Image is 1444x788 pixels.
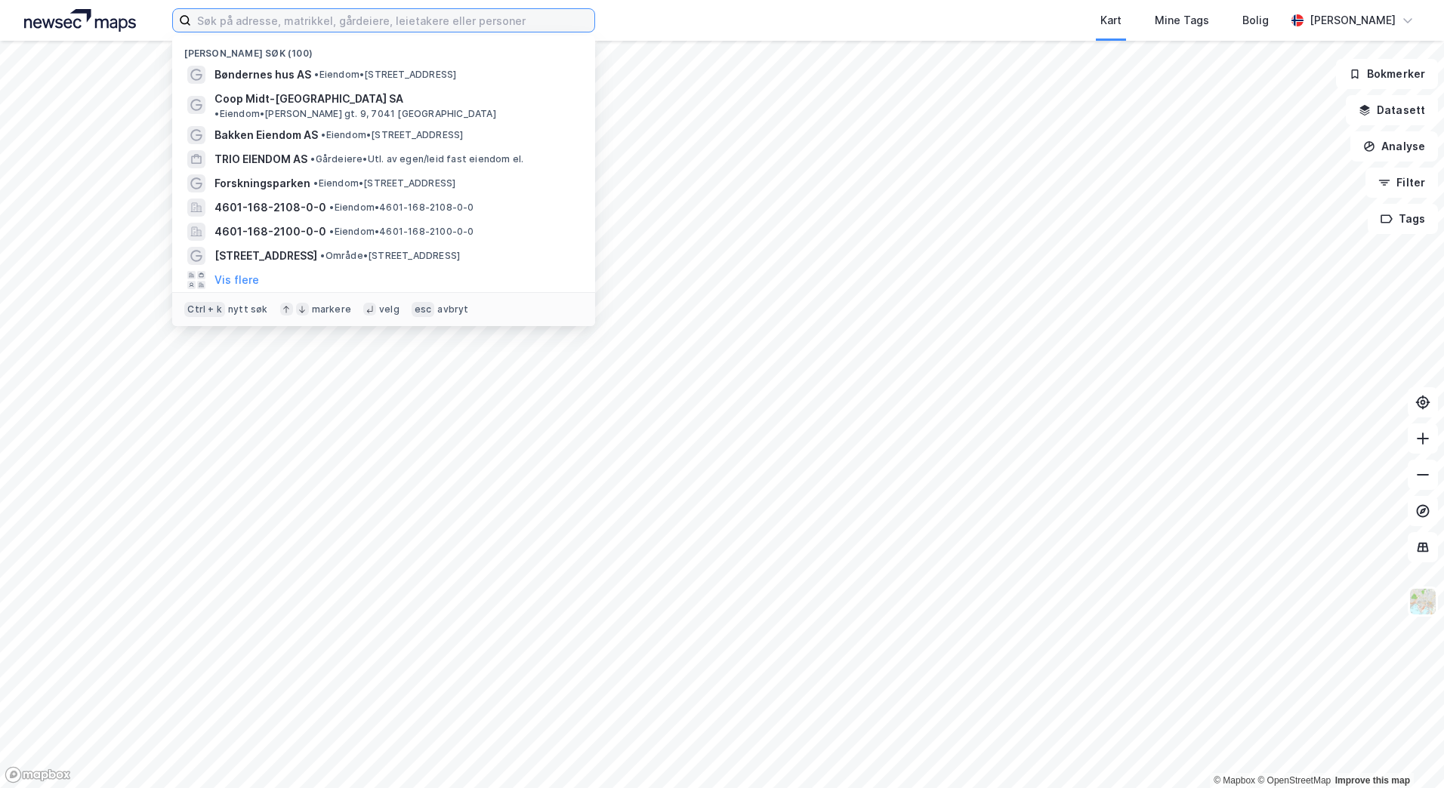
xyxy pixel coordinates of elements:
[214,271,259,289] button: Vis flere
[214,247,317,265] span: [STREET_ADDRESS]
[1336,59,1438,89] button: Bokmerker
[214,174,310,192] span: Forskningsparken
[1214,775,1255,786] a: Mapbox
[184,302,225,317] div: Ctrl + k
[228,303,268,316] div: nytt søk
[329,226,474,238] span: Eiendom • 4601-168-2100-0-0
[214,108,219,119] span: •
[1346,95,1438,125] button: Datasett
[1350,131,1438,162] button: Analyse
[214,126,318,144] span: Bakken Eiendom AS
[1409,587,1437,616] img: Z
[313,177,455,189] span: Eiendom • [STREET_ADDRESS]
[214,66,311,84] span: Bøndernes hus AS
[1100,11,1122,29] div: Kart
[1155,11,1209,29] div: Mine Tags
[1242,11,1269,29] div: Bolig
[320,250,325,261] span: •
[214,223,326,241] span: 4601-168-2100-0-0
[1365,168,1438,198] button: Filter
[191,9,594,32] input: Søk på adresse, matrikkel, gårdeiere, leietakere eller personer
[310,153,315,165] span: •
[379,303,400,316] div: velg
[5,766,71,783] a: Mapbox homepage
[1368,204,1438,234] button: Tags
[312,303,351,316] div: markere
[321,129,463,141] span: Eiendom • [STREET_ADDRESS]
[314,69,319,80] span: •
[214,199,326,217] span: 4601-168-2108-0-0
[214,90,403,108] span: Coop Midt-[GEOGRAPHIC_DATA] SA
[1335,775,1410,786] a: Improve this map
[329,226,334,237] span: •
[1368,716,1444,788] iframe: Chat Widget
[1310,11,1396,29] div: [PERSON_NAME]
[310,153,523,165] span: Gårdeiere • Utl. av egen/leid fast eiendom el.
[329,202,474,214] span: Eiendom • 4601-168-2108-0-0
[313,177,318,189] span: •
[314,69,456,81] span: Eiendom • [STREET_ADDRESS]
[214,108,495,120] span: Eiendom • [PERSON_NAME] gt. 9, 7041 [GEOGRAPHIC_DATA]
[1368,716,1444,788] div: Kontrollprogram for chat
[172,35,595,63] div: [PERSON_NAME] søk (100)
[1257,775,1331,786] a: OpenStreetMap
[24,9,136,32] img: logo.a4113a55bc3d86da70a041830d287a7e.svg
[412,302,435,317] div: esc
[437,303,468,316] div: avbryt
[329,202,334,213] span: •
[321,129,326,140] span: •
[320,250,460,262] span: Område • [STREET_ADDRESS]
[214,150,307,168] span: TRIO EIENDOM AS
